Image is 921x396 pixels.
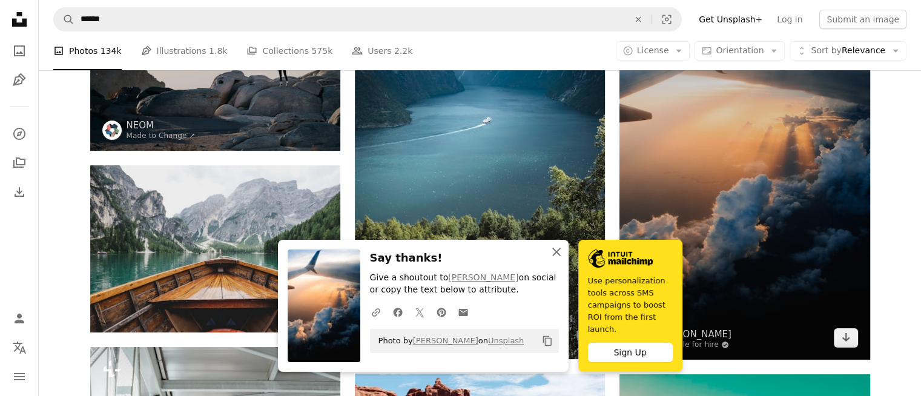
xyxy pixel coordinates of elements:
a: Download [834,328,858,348]
a: brown wooden boat moving towards the mountain [90,243,340,254]
button: Submit an image [819,10,906,29]
span: Sort by [811,45,841,55]
a: Illustrations 1.8k [141,31,228,70]
div: Sign Up [588,343,673,362]
a: Available for hire [656,340,731,350]
span: Orientation [716,45,764,55]
a: [PERSON_NAME] [448,272,518,282]
button: Menu [7,365,31,389]
a: Share over email [452,300,474,324]
a: a person standing on top of a large rock [90,62,340,73]
a: Made to Change ↗ [127,131,196,140]
a: Use personalization tools across SMS campaigns to boost ROI from the first launch.Sign Up [578,240,682,372]
a: a boat is in a large body of water [355,166,605,177]
a: Share on Pinterest [431,300,452,324]
a: Explore [7,122,31,146]
a: Share on Twitter [409,300,431,324]
a: Download History [7,180,31,204]
a: Collections [7,151,31,175]
a: Collections 575k [246,31,332,70]
a: [PERSON_NAME] [656,328,731,340]
span: Use personalization tools across SMS campaigns to boost ROI from the first launch. [588,275,673,335]
a: Users 2.2k [352,31,412,70]
a: Home — Unsplash [7,7,31,34]
p: Give a shoutout to on social or copy the text below to attribute. [370,272,559,296]
span: Relevance [811,45,885,57]
a: Unsplash [488,336,524,345]
a: Get Unsplash+ [692,10,770,29]
a: [PERSON_NAME] [413,336,478,345]
button: Copy to clipboard [537,331,558,351]
a: Log in / Sign up [7,306,31,331]
span: 1.8k [209,44,227,58]
a: airplane on sky during golden hour [619,166,870,177]
form: Find visuals sitewide [53,7,682,31]
a: Log in [770,10,810,29]
button: License [616,41,690,61]
a: Illustrations [7,68,31,92]
button: Language [7,335,31,360]
a: NEOM [127,119,196,131]
img: file-1690386555781-336d1949dad1image [588,249,653,268]
button: Sort byRelevance [790,41,906,61]
button: Clear [625,8,652,31]
button: Orientation [695,41,785,61]
img: brown wooden boat moving towards the mountain [90,165,340,332]
span: 2.2k [394,44,412,58]
button: Search Unsplash [54,8,74,31]
button: Visual search [652,8,681,31]
span: License [637,45,669,55]
h3: Say thanks! [370,249,559,267]
img: Go to NEOM's profile [102,120,122,140]
a: Share on Facebook [387,300,409,324]
span: Photo by on [372,331,524,351]
span: 575k [311,44,332,58]
a: Photos [7,39,31,63]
